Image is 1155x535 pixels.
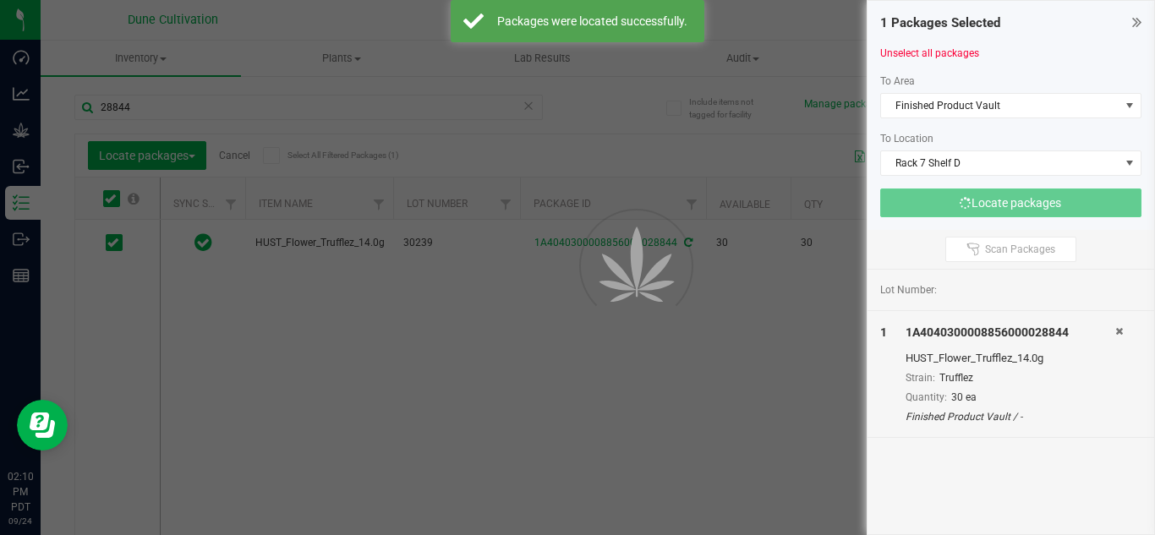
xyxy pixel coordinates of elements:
span: Strain: [906,372,935,384]
span: Quantity: [906,391,947,403]
div: Packages were located successfully. [493,13,692,30]
a: Unselect all packages [880,47,979,59]
span: Scan Packages [985,243,1055,256]
div: HUST_Flower_Trufflez_14.0g [906,350,1115,367]
div: 1A4040300008856000028844 [906,324,1115,341]
span: 30 ea [951,391,977,403]
span: To Location [880,133,933,145]
span: Trufflez [939,372,973,384]
span: Finished Product Vault [881,94,1120,117]
span: Rack 7 Shelf D [881,151,1120,175]
iframe: Resource center [17,400,68,450]
button: Locate packages [880,188,1142,217]
div: Finished Product Vault / - [906,409,1115,424]
span: 1 [880,325,887,339]
span: Lot Number: [880,282,937,298]
button: Scan Packages [945,237,1076,262]
span: To Area [880,75,915,87]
